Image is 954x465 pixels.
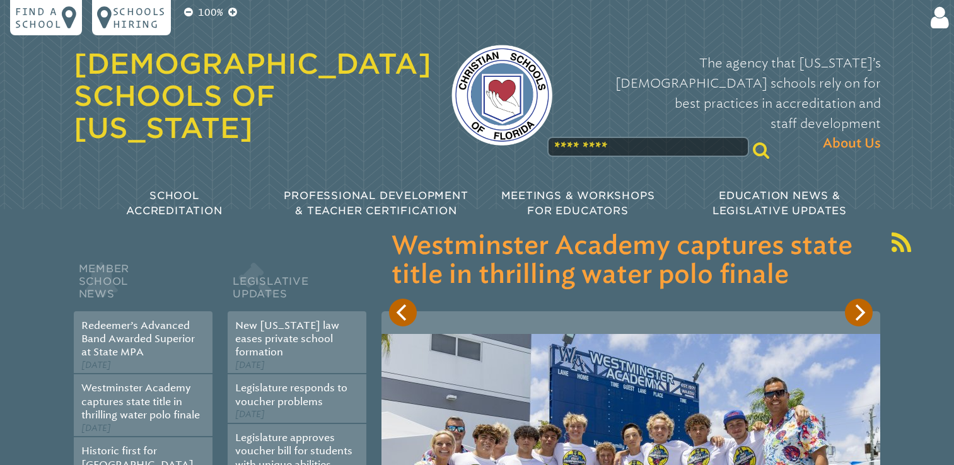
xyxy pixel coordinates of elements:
p: The agency that [US_STATE]’s [DEMOGRAPHIC_DATA] schools rely on for best practices in accreditati... [573,53,881,154]
p: Find a school [15,5,62,30]
button: Previous [389,299,417,326]
h3: Westminster Academy captures state title in thrilling water polo finale [392,232,870,290]
p: Schools Hiring [113,5,166,30]
a: Westminster Academy captures state title in thrilling water polo finale [81,382,200,421]
h2: Legislative Updates [228,260,366,311]
h2: Member School News [74,260,212,311]
a: New [US_STATE] law eases private school formation [235,319,339,359]
span: [DATE] [235,409,265,420]
button: Next [845,299,873,326]
span: Meetings & Workshops for Educators [501,190,655,217]
img: csf-logo-web-colors.png [451,45,552,146]
span: [DATE] [81,360,111,370]
span: Education News & Legislative Updates [713,190,847,217]
span: School Accreditation [126,190,222,217]
span: [DATE] [81,423,111,433]
p: 100% [195,5,226,20]
span: [DATE] [235,360,265,370]
span: Professional Development & Teacher Certification [284,190,468,217]
a: Redeemer’s Advanced Band Awarded Superior at State MPA [81,319,195,359]
a: Legislature responds to voucher problems [235,382,347,407]
a: [DEMOGRAPHIC_DATA] Schools of [US_STATE] [74,47,431,144]
span: About Us [823,134,881,154]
